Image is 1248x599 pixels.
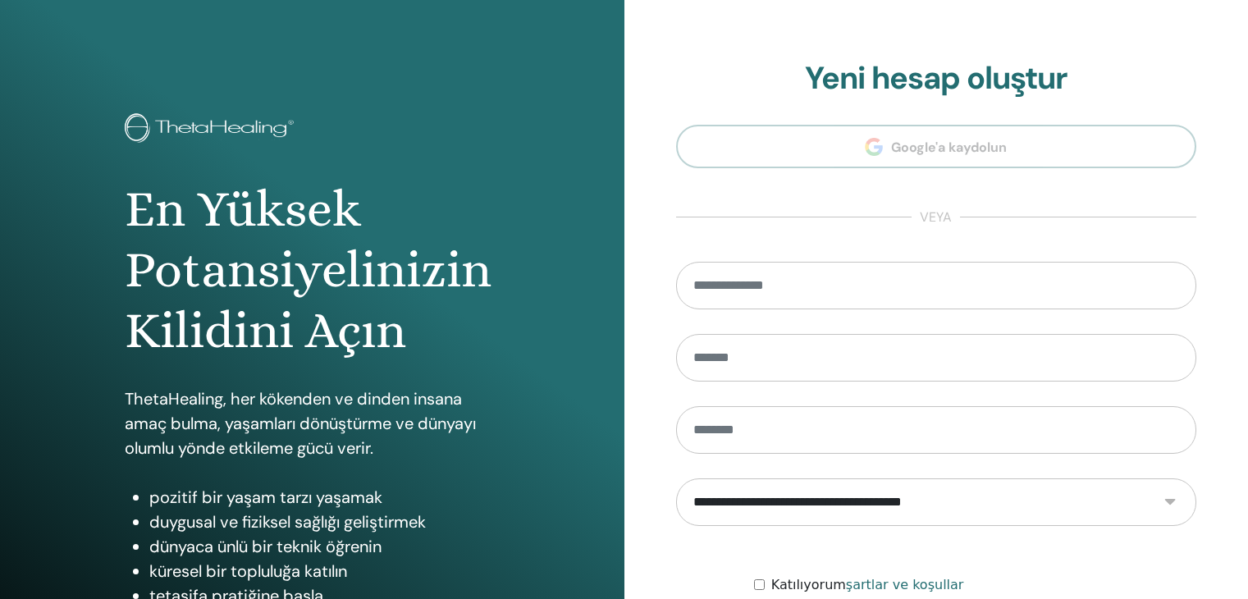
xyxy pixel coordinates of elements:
a: şartlar ve koşullar [846,577,964,592]
li: pozitif bir yaşam tarzı yaşamak [149,485,500,510]
h1: En Yüksek Potansiyelinizin Kilidini Açın [125,179,500,362]
li: duygusal ve fiziksel sağlığı geliştirmek [149,510,500,534]
li: dünyaca ünlü bir teknik öğrenin [149,534,500,559]
span: veya [912,208,960,227]
p: ThetaHealing, her kökenden ve dinden insana amaç bulma, yaşamları dönüştürme ve dünyayı olumlu yö... [125,386,500,460]
h2: Yeni hesap oluştur [676,60,1197,98]
label: Katılıyorum [771,575,964,595]
li: küresel bir topluluğa katılın [149,559,500,583]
